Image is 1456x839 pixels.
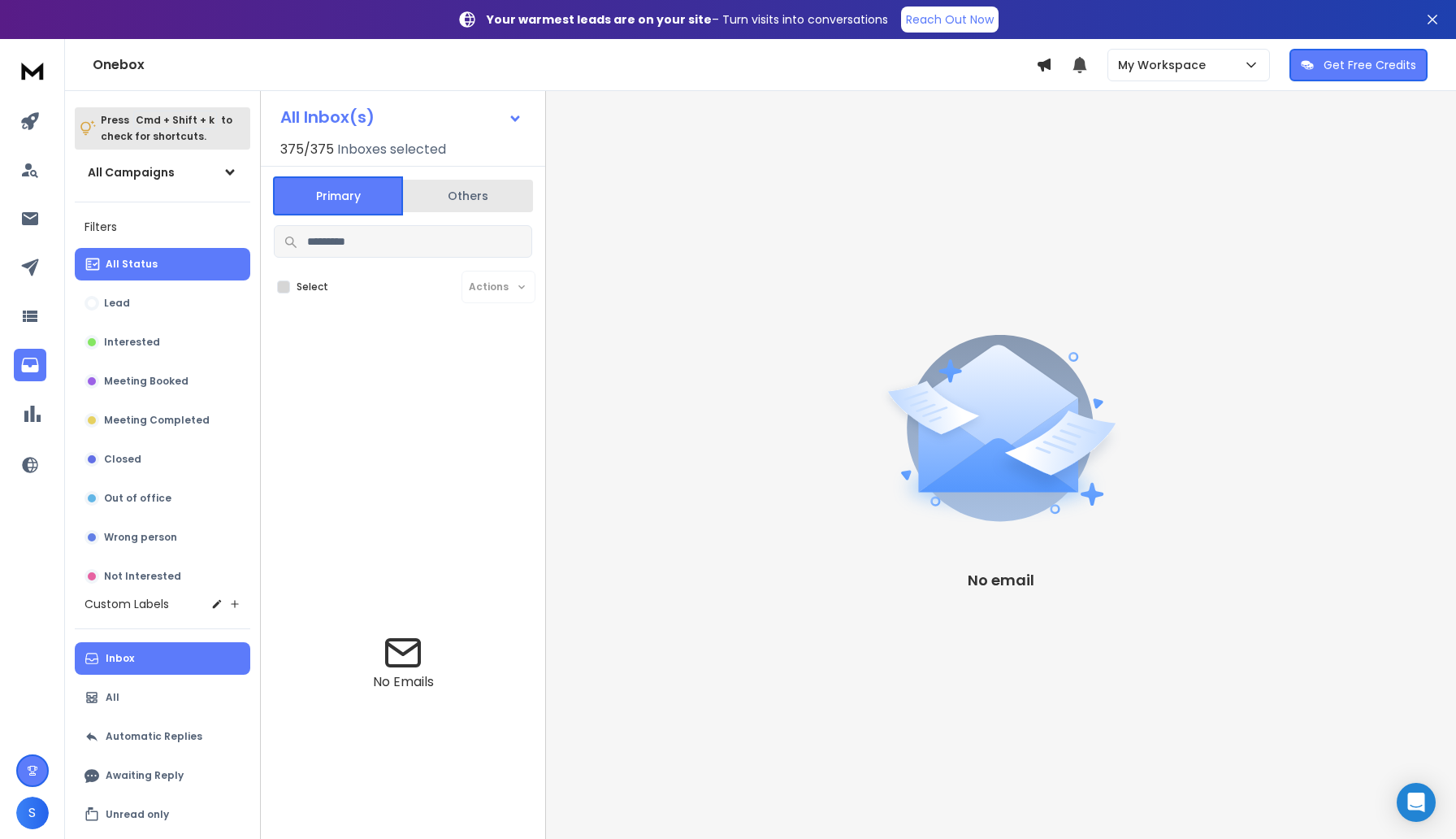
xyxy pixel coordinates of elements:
[104,414,210,427] p: Meeting Completed
[104,570,181,583] p: Not Interested
[280,109,375,125] h1: All Inbox(s)
[75,287,250,320] button: Lead
[75,156,250,189] button: All Campaigns
[106,691,119,704] p: All
[906,11,994,28] p: Reach Out Now
[273,176,403,215] button: Primary
[106,808,169,821] p: Unread only
[104,297,130,310] p: Lead
[487,11,712,28] strong: Your warmest leads are on your site
[16,797,49,829] button: S
[75,248,250,280] button: All Status
[106,258,158,271] p: All Status
[93,55,1036,75] h1: Onebox
[337,140,446,159] h3: Inboxes selected
[133,111,217,129] span: Cmd + Shift + k
[901,7,999,33] a: Reach Out Now
[101,112,232,145] p: Press to check for shortcuts.
[106,769,184,782] p: Awaiting Reply
[16,55,49,85] img: logo
[75,798,250,831] button: Unread only
[373,672,434,692] p: No Emails
[104,531,177,544] p: Wrong person
[1324,57,1416,73] p: Get Free Credits
[75,681,250,714] button: All
[75,642,250,675] button: Inbox
[104,492,171,505] p: Out of office
[104,336,160,349] p: Interested
[104,375,188,388] p: Meeting Booked
[104,453,141,466] p: Closed
[1118,57,1212,73] p: My Workspace
[280,140,334,159] span: 375 / 375
[487,11,888,28] p: – Turn visits into conversations
[297,280,328,293] label: Select
[1289,49,1428,81] button: Get Free Credits
[75,404,250,437] button: Meeting Completed
[968,569,1034,592] p: No email
[84,596,169,612] h3: Custom Labels
[75,215,250,238] h3: Filters
[75,759,250,792] button: Awaiting Reply
[75,521,250,554] button: Wrong person
[75,326,250,359] button: Interested
[106,730,202,743] p: Automatic Replies
[75,560,250,593] button: Not Interested
[75,482,250,515] button: Out of office
[106,652,134,665] p: Inbox
[1397,783,1436,822] div: Open Intercom Messenger
[403,178,533,214] button: Others
[88,164,175,180] h1: All Campaigns
[75,443,250,476] button: Closed
[75,365,250,398] button: Meeting Booked
[75,720,250,753] button: Automatic Replies
[267,101,535,133] button: All Inbox(s)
